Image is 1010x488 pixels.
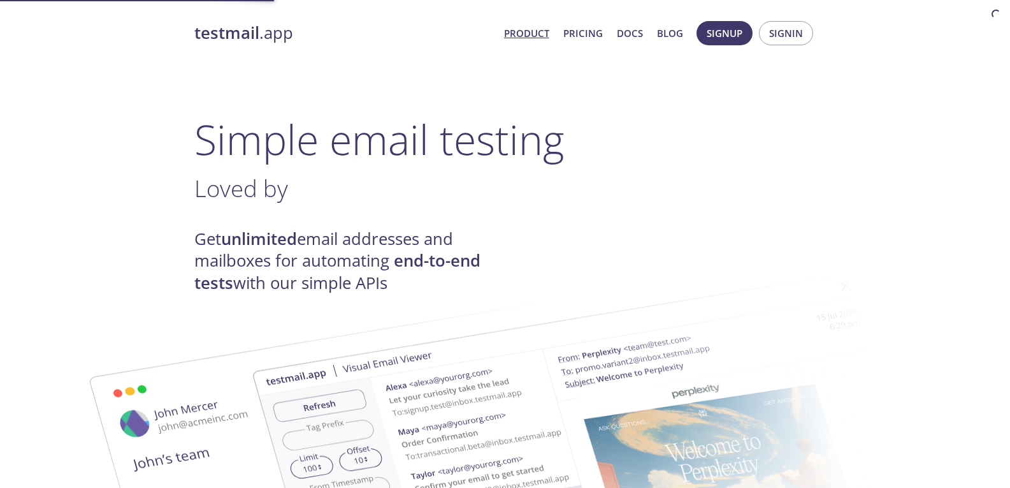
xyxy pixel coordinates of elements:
[194,115,816,164] h1: Simple email testing
[194,228,505,294] h4: Get email addresses and mailboxes for automating with our simple APIs
[769,25,803,41] span: Signin
[194,22,259,44] strong: testmail
[563,25,603,41] a: Pricing
[504,25,549,41] a: Product
[617,25,643,41] a: Docs
[759,21,813,45] button: Signin
[194,22,494,44] a: testmail.app
[221,228,297,250] strong: unlimited
[194,249,480,293] strong: end-to-end tests
[657,25,683,41] a: Blog
[194,172,288,204] span: Loved by
[707,25,742,41] span: Signup
[696,21,753,45] button: Signup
